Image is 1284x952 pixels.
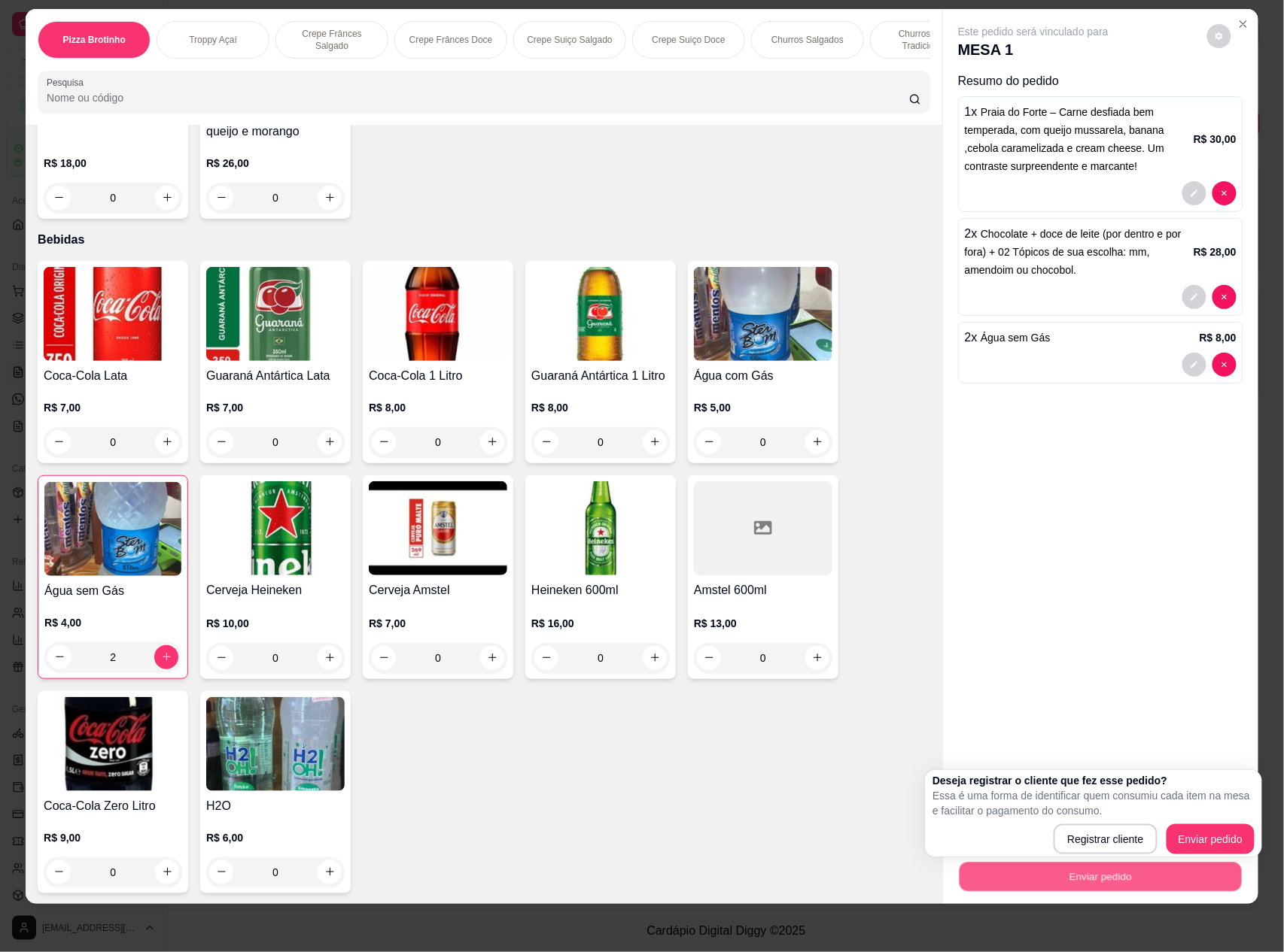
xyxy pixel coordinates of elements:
[883,28,970,52] p: Churros Doce Tradicionais
[372,430,396,454] button: decrease-product-quantity
[44,400,182,415] p: R$ 7,00
[369,481,507,575] img: product-image
[206,830,345,845] p: R$ 6,00
[318,646,342,670] button: increase-product-quantity
[805,430,829,454] button: increase-product-quantity
[694,367,832,385] h4: Água com Gás
[694,581,832,599] h4: Amstel 600ml
[206,367,345,385] h4: Guaraná Antártica Lata
[1194,244,1237,259] p: R$ 28,00
[480,646,504,670] button: increase-product-quantity
[62,34,125,46] p: Pizza Brotinho
[209,860,233,884] button: decrease-product-quantity
[209,430,233,454] button: decrease-product-quantity
[933,773,1255,788] h2: Deseja registrar o cliente que fez esse pedido?
[206,581,345,599] h4: Cerveja Heineken
[318,430,342,454] button: increase-product-quantity
[369,367,507,385] h4: Coca-Cola 1 Litro
[372,646,396,670] button: decrease-product-quantity
[534,430,558,454] button: decrease-product-quantity
[480,430,504,454] button: increase-product-quantity
[47,90,909,105] input: Pesquisa
[44,830,182,845] p: R$ 9,00
[44,697,182,791] img: product-image
[527,34,612,46] p: Crepe Suiço Salgado
[44,482,181,576] img: product-image
[694,267,832,361] img: product-image
[771,34,844,46] p: Churros Salgados
[958,39,1109,60] p: MESA 1
[531,367,670,385] h4: Guaraná Antártica 1 Litro
[960,863,1242,892] button: Enviar pedido
[155,430,179,454] button: increase-product-quantity
[47,645,72,669] button: decrease-product-quantity
[1194,132,1237,147] p: R$ 30,00
[697,646,721,670] button: decrease-product-quantity
[44,797,182,815] h4: Coca-Cola Zero Litro
[44,267,182,361] img: product-image
[369,400,507,415] p: R$ 8,00
[1182,285,1206,309] button: decrease-product-quantity
[206,400,345,415] p: R$ 7,00
[209,646,233,670] button: decrease-product-quantity
[318,186,342,210] button: increase-product-quantity
[44,367,182,385] h4: Coca-Cola Lata
[206,267,345,361] img: product-image
[44,582,181,600] h4: Água sem Gás
[206,481,345,575] img: product-image
[643,430,667,454] button: increase-product-quantity
[1167,824,1255,854] button: Enviar pedido
[47,860,71,884] button: decrease-product-quantity
[1207,24,1231,48] button: decrease-product-quantity
[1182,181,1206,205] button: decrease-product-quantity
[534,646,558,670] button: decrease-product-quantity
[318,860,342,884] button: increase-product-quantity
[1212,353,1237,377] button: decrease-product-quantity
[47,186,71,210] button: decrease-product-quantity
[965,103,1194,175] p: 1 x
[531,481,670,575] img: product-image
[933,788,1255,818] p: Essa é uma forma de identificar quem consumiu cada item na mesa e facilitar o pagamento do consumo.
[206,156,345,171] p: R$ 26,00
[206,697,345,791] img: product-image
[369,267,507,361] img: product-image
[694,400,832,415] p: R$ 5,00
[531,267,670,361] img: product-image
[1231,12,1255,36] button: Close
[288,28,376,52] p: Crepe Frânces Salgado
[965,228,1182,276] span: Chocolate + doce de leite (por dentro e por fora) + 02 Tópicos de sua escolha: mm, amendoim ou ch...
[206,797,345,815] h4: H2O
[44,156,182,171] p: R$ 18,00
[805,646,829,670] button: increase-product-quantity
[643,646,667,670] button: increase-product-quantity
[369,581,507,599] h4: Cerveja Amstel
[965,106,1164,172] span: Praia do Forte – Carne desfiada bem temperada, com queijo mussarela, banana ,cebola caramelizada ...
[1054,824,1157,854] button: Registrar cliente
[44,615,181,630] p: R$ 4,00
[958,24,1109,39] p: Este pedido será vinculado para
[981,332,1051,344] span: Água sem Gás
[965,225,1194,279] p: 2 x
[189,34,237,46] p: Troppy Açaí
[409,34,493,46] p: Crepe Frânces Doce
[652,34,725,46] p: Crepe Suiço Doce
[154,645,178,669] button: increase-product-quantity
[209,186,233,210] button: decrease-product-quantity
[958,72,1243,90] p: Resumo do pedido
[697,430,721,454] button: decrease-product-quantity
[1212,181,1237,205] button: decrease-product-quantity
[1182,353,1206,377] button: decrease-product-quantity
[1212,285,1237,309] button: decrease-product-quantity
[694,616,832,631] p: R$ 13,00
[1200,330,1237,345] p: R$ 8,00
[155,860,179,884] button: increase-product-quantity
[155,186,179,210] button: increase-product-quantity
[206,616,345,631] p: R$ 10,00
[47,430,71,454] button: decrease-product-quantity
[531,400,670,415] p: R$ 8,00
[369,616,507,631] p: R$ 7,00
[38,231,930,249] p: Bebidas
[531,581,670,599] h4: Heineken 600ml
[531,616,670,631] p: R$ 16,00
[965,329,1051,347] p: 2 x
